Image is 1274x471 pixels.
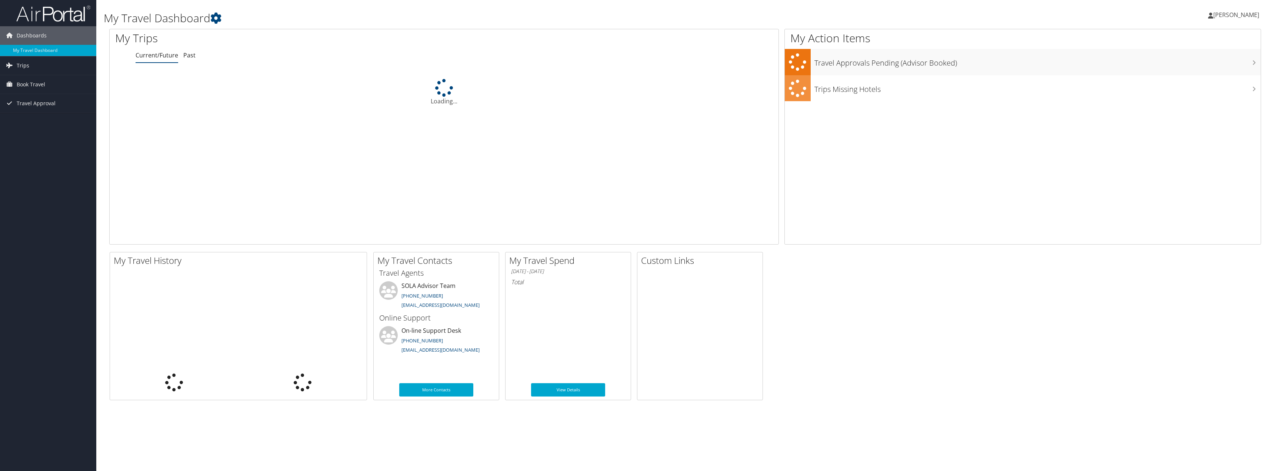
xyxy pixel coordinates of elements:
[511,278,625,286] h6: Total
[114,254,367,267] h2: My Travel History
[377,254,499,267] h2: My Travel Contacts
[376,281,497,312] li: SOLA Advisor Team
[641,254,763,267] h2: Custom Links
[399,383,473,397] a: More Contacts
[115,30,494,46] h1: My Trips
[531,383,605,397] a: View Details
[785,49,1261,75] a: Travel Approvals Pending (Advisor Booked)
[110,79,778,106] div: Loading...
[1208,4,1267,26] a: [PERSON_NAME]
[17,75,45,94] span: Book Travel
[1213,11,1259,19] span: [PERSON_NAME]
[401,346,480,353] a: [EMAIL_ADDRESS][DOMAIN_NAME]
[509,254,631,267] h2: My Travel Spend
[17,56,29,75] span: Trips
[511,268,625,275] h6: [DATE] - [DATE]
[136,51,178,59] a: Current/Future
[104,10,879,26] h1: My Travel Dashboard
[401,302,480,308] a: [EMAIL_ADDRESS][DOMAIN_NAME]
[17,94,56,113] span: Travel Approval
[379,268,493,278] h3: Travel Agents
[17,26,47,45] span: Dashboards
[401,292,443,299] a: [PHONE_NUMBER]
[814,54,1261,68] h3: Travel Approvals Pending (Advisor Booked)
[183,51,196,59] a: Past
[376,326,497,356] li: On-line Support Desk
[401,337,443,344] a: [PHONE_NUMBER]
[16,5,90,22] img: airportal-logo.png
[785,30,1261,46] h1: My Action Items
[785,75,1261,102] a: Trips Missing Hotels
[814,80,1261,94] h3: Trips Missing Hotels
[379,313,493,323] h3: Online Support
